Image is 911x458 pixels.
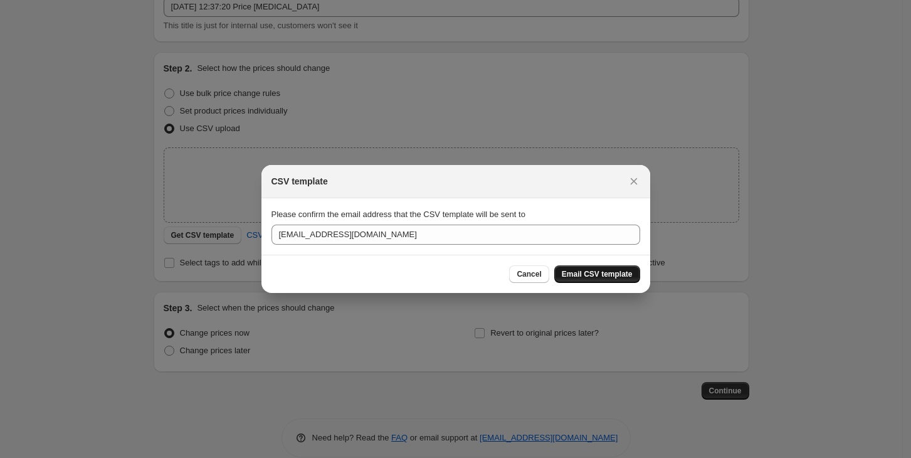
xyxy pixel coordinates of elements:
[517,269,541,279] span: Cancel
[554,265,640,283] button: Email CSV template
[271,210,525,219] span: Please confirm the email address that the CSV template will be sent to
[625,173,643,190] button: Close
[271,175,328,188] h2: CSV template
[562,269,633,279] span: Email CSV template
[509,265,549,283] button: Cancel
